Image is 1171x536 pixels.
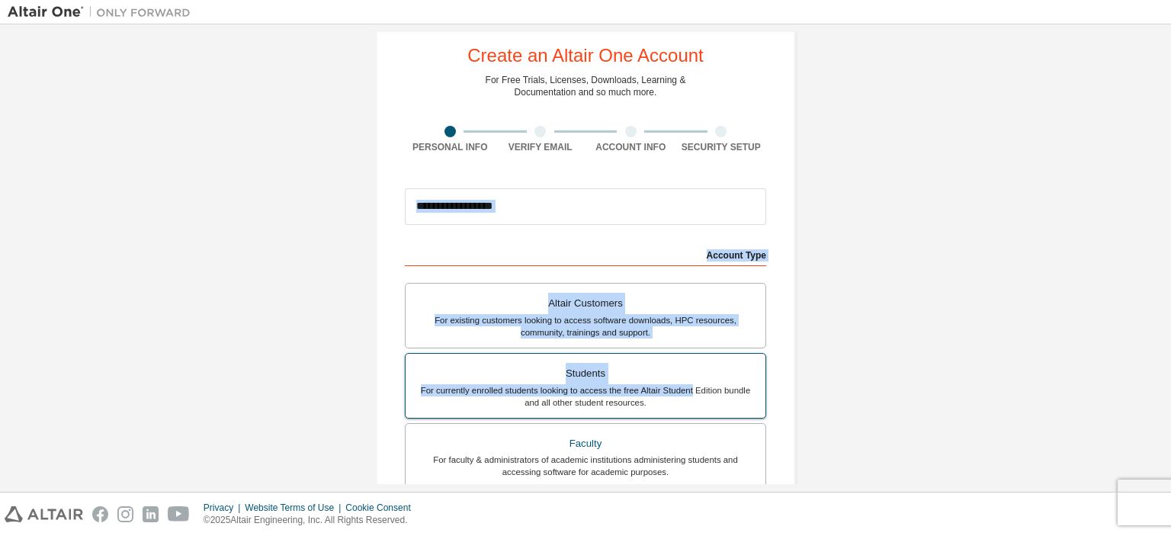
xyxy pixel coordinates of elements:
div: Privacy [204,502,245,514]
img: Altair One [8,5,198,20]
div: For existing customers looking to access software downloads, HPC resources, community, trainings ... [415,314,756,339]
div: For Free Trials, Licenses, Downloads, Learning & Documentation and so much more. [486,74,686,98]
div: For currently enrolled students looking to access the free Altair Student Edition bundle and all ... [415,384,756,409]
div: Account Type [405,242,766,266]
div: Cookie Consent [345,502,419,514]
div: Security Setup [676,141,767,153]
div: Altair Customers [415,293,756,314]
img: linkedin.svg [143,506,159,522]
img: altair_logo.svg [5,506,83,522]
div: Verify Email [496,141,586,153]
div: Personal Info [405,141,496,153]
img: youtube.svg [168,506,190,522]
div: Website Terms of Use [245,502,345,514]
div: Faculty [415,433,756,454]
div: Account Info [585,141,676,153]
img: facebook.svg [92,506,108,522]
div: Create an Altair One Account [467,47,704,65]
div: For faculty & administrators of academic institutions administering students and accessing softwa... [415,454,756,478]
div: Students [415,363,756,384]
img: instagram.svg [117,506,133,522]
p: © 2025 Altair Engineering, Inc. All Rights Reserved. [204,514,420,527]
